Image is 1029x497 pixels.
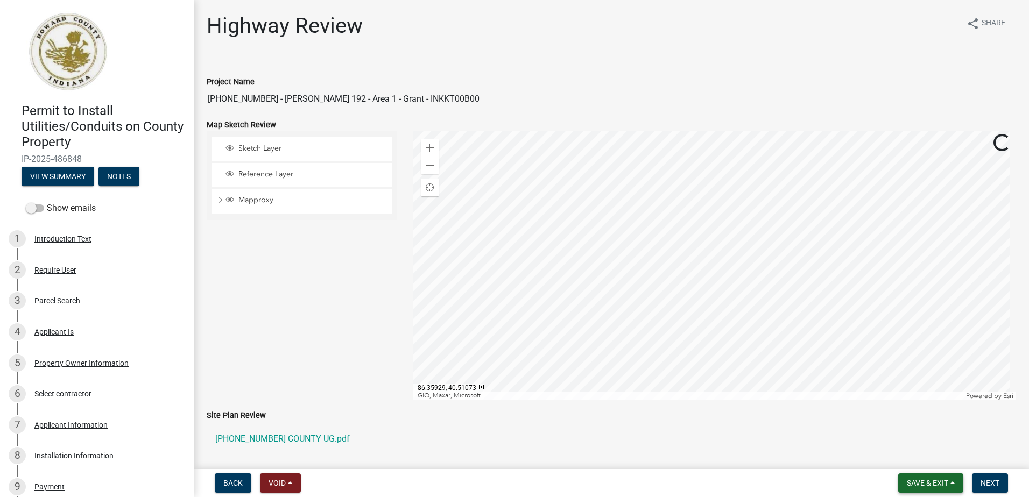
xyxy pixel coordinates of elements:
a: Esri [1003,392,1013,400]
wm-modal-confirm: Summary [22,173,94,182]
span: Mapproxy [236,195,389,205]
span: Next [981,479,999,487]
div: Reference Layer [224,169,389,180]
span: Sketch Layer [236,144,389,153]
div: 4 [9,323,26,340]
img: Howard County, Indiana [22,11,114,92]
span: Reference Layer [236,169,389,179]
div: Installation Information [34,452,114,459]
div: 7 [9,416,26,434]
div: Powered by [963,392,1016,400]
div: 1 [9,230,26,247]
label: Map Sketch Review [207,122,276,129]
button: Notes [98,167,139,186]
label: Site Plan Review [207,412,266,420]
span: Save & Exit [907,479,948,487]
i: share [967,17,979,30]
div: Select contractor [34,390,91,397]
button: shareShare [958,13,1014,34]
div: IGIO, Maxar, Microsoft [413,392,964,400]
button: Save & Exit [898,473,963,493]
div: Zoom in [421,139,439,157]
span: Void [269,479,286,487]
label: Show emails [26,202,96,215]
li: Reference Layer [212,163,392,187]
h1: Highway Review [207,13,363,39]
div: Applicant Is [34,328,74,336]
div: Property Owner Information [34,359,129,367]
span: IP-2025-486848 [22,154,172,164]
button: Void [260,473,301,493]
div: Mapproxy [224,195,389,206]
wm-modal-confirm: Notes [98,173,139,182]
a: [PHONE_NUMBER] COUNTY UG.pdf [207,426,1016,452]
div: 5 [9,354,26,372]
div: Introduction Text [34,235,91,243]
div: Require User [34,266,76,274]
button: Back [215,473,251,493]
span: Share [982,17,1005,30]
h4: Permit to Install Utilities/Conduits on County Property [22,103,185,150]
div: 8 [9,447,26,464]
ul: Layer List [210,134,393,217]
li: Mapproxy [212,189,392,214]
div: Zoom out [421,157,439,174]
span: Back [223,479,243,487]
span: Expand [216,195,224,207]
div: Sketch Layer [224,144,389,154]
li: Sketch Layer [212,137,392,161]
button: View Summary [22,167,94,186]
label: Project Name [207,79,255,86]
div: 9 [9,478,26,495]
button: Next [972,473,1008,493]
div: 3 [9,292,26,309]
div: Payment [34,483,65,491]
div: 6 [9,385,26,402]
div: 2 [9,261,26,279]
div: Parcel Search [34,297,80,304]
div: Find my location [421,179,439,196]
div: Applicant Information [34,421,108,429]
